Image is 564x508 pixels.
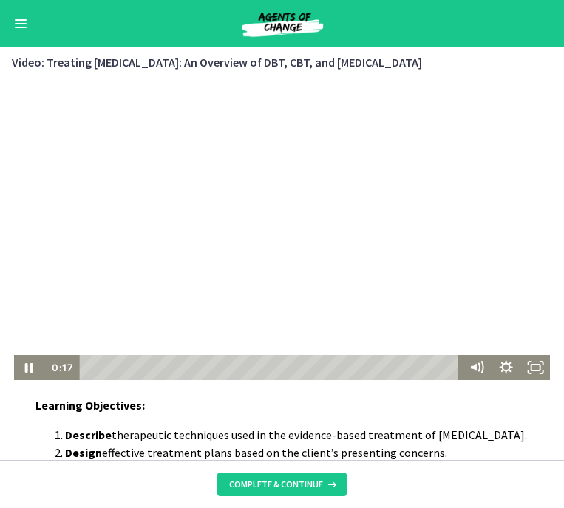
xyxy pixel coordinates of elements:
[65,444,529,461] li: effective treatment plans based on the client’s presenting concerns.
[520,277,550,302] button: Fullscreen
[65,445,102,460] strong: Design
[35,398,145,413] span: Learning Objectives:
[229,478,323,490] span: Complete & continue
[217,473,347,496] button: Complete & continue
[65,426,529,444] li: therapeutic techniques used in the evidence-based treatment of [MEDICAL_DATA].
[87,277,456,302] div: Playbar
[461,277,491,302] button: Mute
[12,53,534,71] h3: Video: Treating [MEDICAL_DATA]: An Overview of DBT, CBT, and [MEDICAL_DATA]
[491,277,520,302] button: Show settings menu
[65,427,112,442] strong: Describe
[14,277,44,302] button: Pause
[12,15,30,33] button: Enable menu
[208,9,356,38] img: Agents of Change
